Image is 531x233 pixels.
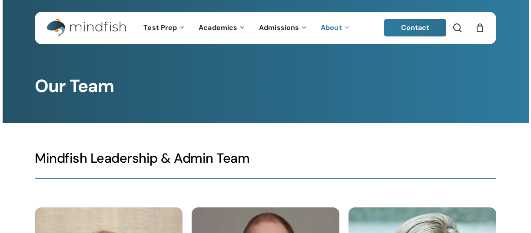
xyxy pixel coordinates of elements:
a: Cart [475,23,485,33]
h1: Our Team [35,76,496,97]
a: Academics [192,24,252,32]
nav: Main Menu [137,12,357,44]
span: Academics [199,23,237,32]
h3: Mindfish Leadership & Admin Team [35,150,496,167]
a: Contact [384,19,447,36]
span: Contact [401,23,430,32]
span: About [321,23,342,32]
span: Test Prep [143,23,177,32]
span: Admissions [259,23,299,32]
a: About [314,24,357,32]
a: Test Prep [137,24,192,32]
header: Main Menu [35,12,496,44]
a: Admissions [252,24,314,32]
